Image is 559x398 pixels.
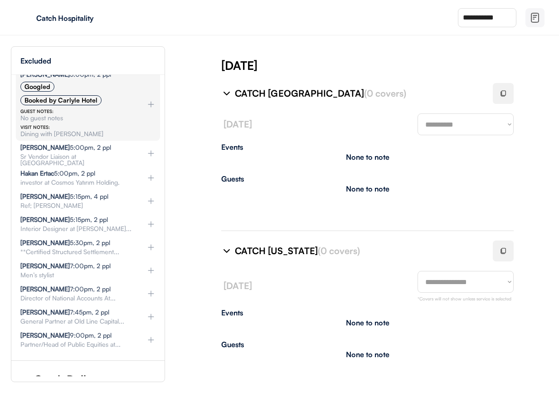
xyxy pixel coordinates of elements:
[20,226,132,232] div: Interior Designer at [PERSON_NAME]...
[20,109,132,113] div: GUEST NOTES:
[235,245,482,257] div: CATCH [US_STATE]
[20,309,109,315] div: 7:45pm, 2 ppl
[20,318,132,324] div: General Partner at Old Line Capital...
[530,12,540,23] img: file-02.svg
[221,57,559,74] div: [DATE]
[346,153,389,161] div: None to note
[20,216,108,223] div: 5:15pm, 2 ppl
[146,149,156,158] img: plus%20%281%29.svg
[221,309,514,316] div: Events
[224,280,252,291] font: [DATE]
[346,185,389,192] div: None to note
[20,131,132,137] div: Dining with [PERSON_NAME]
[34,374,97,385] div: Catch Dallas
[346,351,389,358] div: None to note
[146,173,156,182] img: plus%20%281%29.svg
[20,249,132,255] div: **Certified Structured Settlement...
[20,216,70,223] strong: [PERSON_NAME]
[146,243,156,252] img: plus%20%281%29.svg
[146,197,156,206] img: plus%20%281%29.svg
[20,286,111,292] div: 7:00pm, 2 ppl
[20,374,31,385] img: chevron-right%20%281%29.svg
[20,192,70,200] strong: [PERSON_NAME]
[20,179,132,186] div: investor at Cosmos Yatırım Holding.
[20,193,108,200] div: 5:15pm, 4 ppl
[364,88,406,99] font: (0 covers)
[24,84,50,90] div: Googled
[20,341,132,348] div: Partner/Head of Public Equities at...
[20,262,70,270] strong: [PERSON_NAME]
[20,125,132,129] div: VISIT NOTES:
[20,202,132,209] div: Ref; [PERSON_NAME]
[346,319,389,326] div: None to note
[18,10,33,25] img: yH5BAEAAAAALAAAAAABAAEAAAIBRAA7
[20,272,132,278] div: Men’s stylist
[20,153,132,166] div: Sr Vendor Liaison at [GEOGRAPHIC_DATA]
[224,118,252,130] font: [DATE]
[318,245,360,256] font: (0 covers)
[20,115,132,121] div: No guest notes
[221,88,232,99] img: chevron-right%20%281%29.svg
[221,175,514,182] div: Guests
[20,144,111,151] div: 5:00pm, 2 ppl
[146,289,156,298] img: plus%20%281%29.svg
[221,246,232,256] img: chevron-right%20%281%29.svg
[20,169,54,177] strong: Hakan Ertac
[20,295,132,301] div: Director of National Accounts At...
[235,87,482,100] div: CATCH [GEOGRAPHIC_DATA]
[20,263,111,269] div: 7:00pm, 2 ppl
[24,97,97,103] div: Booked by Carlyle Hotel
[20,143,70,151] strong: [PERSON_NAME]
[146,312,156,321] img: plus%20%281%29.svg
[20,57,51,64] div: Excluded
[20,285,70,293] strong: [PERSON_NAME]
[20,239,70,246] strong: [PERSON_NAME]
[20,240,110,246] div: 5:30pm, 2 ppl
[146,220,156,229] img: plus%20%281%29.svg
[146,100,156,109] img: plus%20%281%29.svg
[146,266,156,275] img: plus%20%281%29.svg
[20,308,70,316] strong: [PERSON_NAME]
[146,335,156,344] img: plus%20%281%29.svg
[221,341,514,348] div: Guests
[20,170,95,177] div: 5:00pm, 2 ppl
[36,15,151,22] div: Catch Hospitality
[20,331,70,339] strong: [PERSON_NAME]
[20,332,112,339] div: 9:00pm, 2 ppl
[221,143,514,151] div: Events
[418,296,511,301] font: *Covers will not show unless service is selected
[20,71,111,78] div: 5:00pm, 2 ppl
